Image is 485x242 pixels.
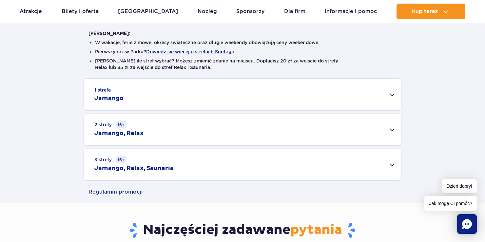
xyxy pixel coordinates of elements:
li: [PERSON_NAME] ile stref wybrać? Możesz zmienić zdanie na miejscu. Dopłacisz 20 zł za wejście do s... [95,58,390,71]
div: Chat [457,214,477,234]
a: [GEOGRAPHIC_DATA] [118,4,178,19]
small: 3 strefy [94,156,126,163]
a: Bilety i oferta [62,4,99,19]
a: Nocleg [198,4,217,19]
h2: Jamango [94,95,124,102]
small: 16+ [116,121,126,128]
a: Informacje i pomoc [325,4,377,19]
span: Kup teraz [412,9,438,14]
h3: Najczęściej zadawane [88,222,397,239]
small: 2 strefy [94,121,126,128]
a: Regulamin promocji [88,181,397,203]
button: Kup teraz [397,4,465,19]
span: pytania [290,222,342,238]
span: Dzień dobry! [442,179,477,193]
strong: [PERSON_NAME]: [88,31,130,36]
li: W wakacje, ferie zimowe, okresy świąteczne oraz długie weekendy obowiązują ceny weekendowe. [95,39,390,46]
h2: Jamango, Relax, Saunaria [94,164,174,172]
li: Pierwszy raz w Parku? [95,48,390,55]
button: Dowiedz się więcej o strefach Suntago [146,49,234,54]
a: Atrakcje [20,4,42,19]
span: Jak mogę Ci pomóc? [424,196,477,211]
a: Dla firm [284,4,305,19]
a: Sponsorzy [236,4,264,19]
small: 16+ [116,156,126,163]
small: 1 strefa [94,87,111,93]
h2: Jamango, Relax [94,130,144,137]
